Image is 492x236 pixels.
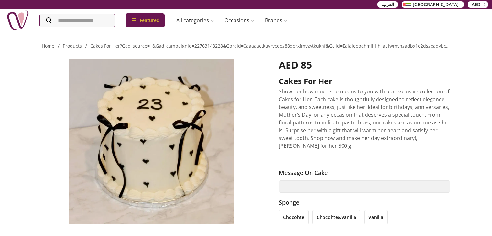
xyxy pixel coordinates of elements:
img: Cakes for her [42,59,261,224]
p: Show her how much she means to you with our exclusive collection of Cakes for Her. Each cake is t... [279,88,451,150]
span: AED 85 [279,58,312,71]
a: Home [42,43,54,49]
a: Brands [260,14,293,27]
li: / [85,42,87,50]
a: Occasions [219,14,260,27]
a: products [63,43,82,49]
a: cakes for her?gad_source=1&gad_campaignid=22763148228&gbraid=0aaaaactkuvrycdoz88dorxfmyzytkukhf&g... [90,43,479,49]
button: AED [468,1,488,8]
img: Nigwa-uae-gifts [6,9,29,32]
span: AED [472,1,480,8]
div: Featured [126,13,165,27]
img: Arabic_dztd3n.png [403,3,411,6]
li: chocohte [279,210,309,224]
input: Search [40,14,115,27]
li: vanilla [364,210,388,224]
h3: Sponge [279,198,451,207]
h2: Cakes for her [279,76,451,86]
li: chocohte&vanilla [312,210,360,224]
span: العربية [381,1,394,8]
h3: Message on cake [279,168,451,177]
button: [GEOGRAPHIC_DATA] [402,1,464,8]
a: All categories [171,14,219,27]
li: / [58,42,60,50]
span: [GEOGRAPHIC_DATA] [413,1,459,8]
